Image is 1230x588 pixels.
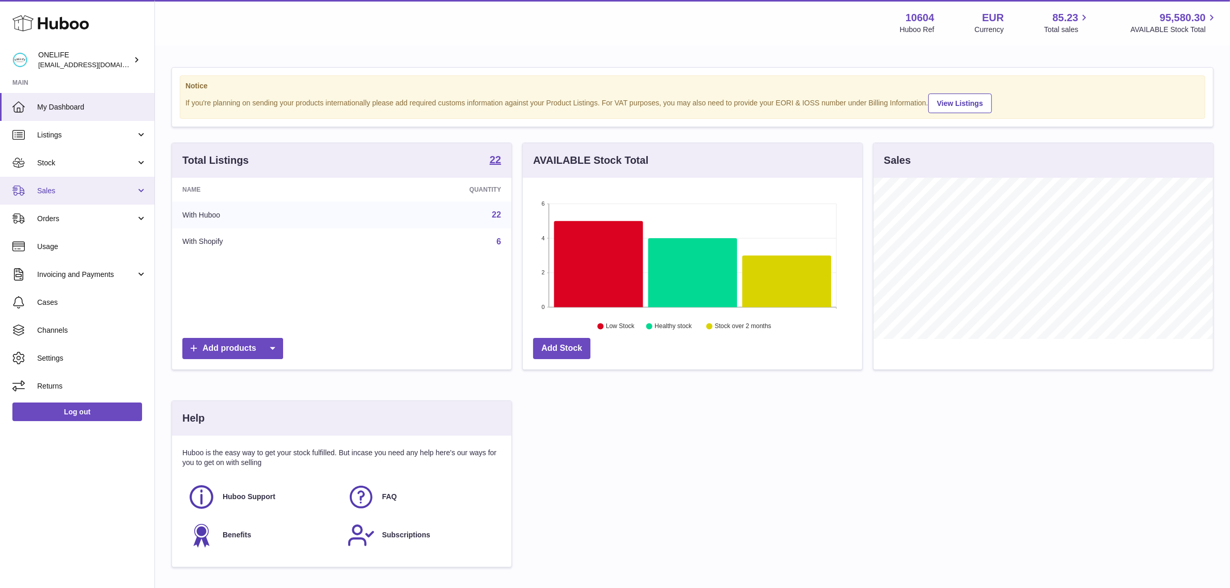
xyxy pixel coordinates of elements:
strong: Notice [185,81,1200,91]
a: 22 [490,154,501,167]
strong: 22 [490,154,501,165]
div: ONELIFE [38,50,131,70]
text: 6 [541,200,544,207]
th: Name [172,178,355,202]
a: Subscriptions [347,521,496,549]
img: internalAdmin-10604@internal.huboo.com [12,52,28,68]
text: Stock over 2 months [715,323,771,330]
span: Benefits [223,530,251,540]
span: Huboo Support [223,492,275,502]
text: Low Stock [606,323,635,330]
span: Sales [37,186,136,196]
text: 4 [541,235,544,241]
div: If you're planning on sending your products internationally please add required customs informati... [185,92,1200,113]
text: 2 [541,270,544,276]
h3: AVAILABLE Stock Total [533,153,648,167]
a: Add products [182,338,283,359]
text: Healthy stock [655,323,692,330]
span: Listings [37,130,136,140]
h3: Help [182,411,205,425]
span: Channels [37,326,147,335]
a: Add Stock [533,338,590,359]
td: With Huboo [172,202,355,228]
p: Huboo is the easy way to get your stock fulfilled. But incase you need any help here's our ways f... [182,448,501,468]
span: Returns [37,381,147,391]
span: 95,580.30 [1160,11,1206,25]
span: Cases [37,298,147,307]
a: FAQ [347,483,496,511]
a: 95,580.30 AVAILABLE Stock Total [1130,11,1218,35]
span: Total sales [1044,25,1090,35]
td: With Shopify [172,228,355,255]
a: 22 [492,210,501,219]
span: Subscriptions [382,530,430,540]
th: Quantity [355,178,511,202]
span: FAQ [382,492,397,502]
span: Usage [37,242,147,252]
strong: 10604 [906,11,935,25]
text: 0 [541,304,544,310]
span: AVAILABLE Stock Total [1130,25,1218,35]
h3: Sales [884,153,911,167]
a: 85.23 Total sales [1044,11,1090,35]
a: View Listings [928,94,992,113]
span: My Dashboard [37,102,147,112]
a: Log out [12,403,142,421]
span: 85.23 [1052,11,1078,25]
span: [EMAIL_ADDRESS][DOMAIN_NAME] [38,60,152,69]
span: Orders [37,214,136,224]
span: Settings [37,353,147,363]
a: Huboo Support [188,483,337,511]
div: Currency [975,25,1004,35]
strong: EUR [982,11,1004,25]
h3: Total Listings [182,153,249,167]
span: Invoicing and Payments [37,270,136,280]
a: 6 [496,237,501,246]
a: Benefits [188,521,337,549]
span: Stock [37,158,136,168]
div: Huboo Ref [900,25,935,35]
